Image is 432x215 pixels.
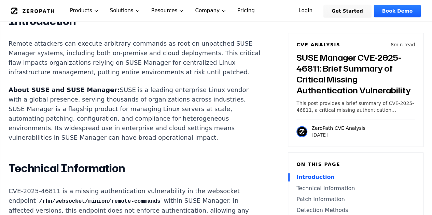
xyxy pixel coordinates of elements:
[9,14,263,28] h2: Introduction
[374,5,421,17] a: Book Demo
[391,41,415,48] p: 8 min read
[296,195,415,203] a: Patch Information
[311,132,365,138] p: [DATE]
[296,161,415,168] h6: On this page
[296,126,307,137] img: ZeroPath CVE Analysis
[296,206,415,214] a: Detection Methods
[296,184,415,192] a: Technical Information
[290,5,321,17] a: Login
[296,173,415,181] a: Introduction
[9,162,263,175] h2: Technical Information
[296,100,415,113] p: This post provides a brief summary of CVE-2025-46811, a critical missing authentication vulnerabi...
[9,39,263,77] p: Remote attackers can execute arbitrary commands as root on unpatched SUSE Manager systems, includ...
[311,125,365,132] p: ZeroPath CVE Analysis
[9,85,263,142] p: SUSE is a leading enterprise Linux vendor with a global presence, serving thousands of organizati...
[36,198,164,204] code: /rhn/websocket/minion/remote-commands
[296,52,415,96] h3: SUSE Manager CVE-2025-46811: Brief Summary of Critical Missing Authentication Vulnerability
[323,5,371,17] a: Get Started
[296,41,340,48] h6: CVE Analysis
[9,86,120,93] strong: About SUSE and SUSE Manager:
